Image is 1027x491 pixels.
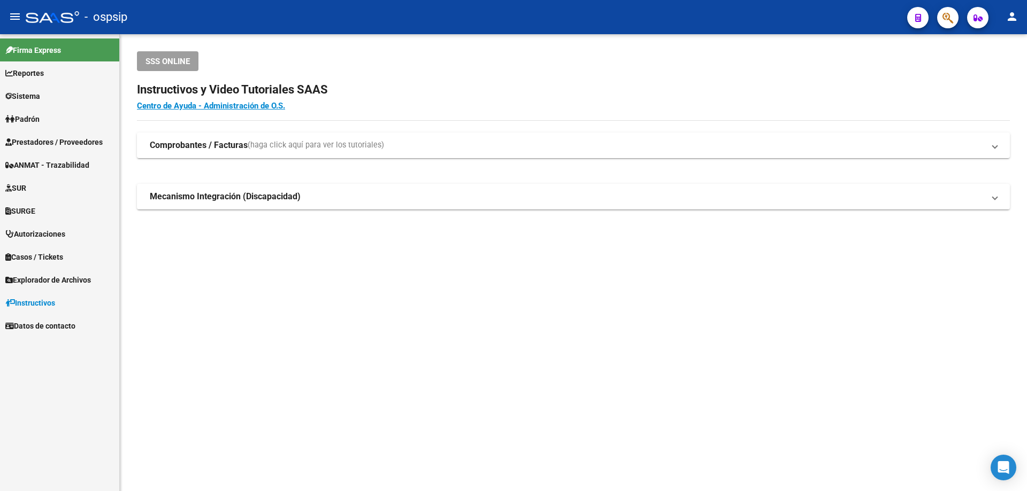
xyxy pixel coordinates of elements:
span: SUR [5,182,26,194]
h2: Instructivos y Video Tutoriales SAAS [137,80,1010,100]
span: Instructivos [5,297,55,309]
mat-expansion-panel-header: Comprobantes / Facturas(haga click aquí para ver los tutoriales) [137,133,1010,158]
button: SSS ONLINE [137,51,198,71]
span: Autorizaciones [5,228,65,240]
span: SSS ONLINE [145,57,190,66]
strong: Mecanismo Integración (Discapacidad) [150,191,301,202]
span: Firma Express [5,44,61,56]
a: Centro de Ayuda - Administración de O.S. [137,101,285,111]
span: (haga click aquí para ver los tutoriales) [248,139,384,151]
span: Reportes [5,67,44,79]
span: Explorador de Archivos [5,274,91,286]
span: - ospsip [85,5,127,29]
span: Datos de contacto [5,320,75,332]
span: Casos / Tickets [5,251,63,263]
strong: Comprobantes / Facturas [150,139,248,151]
mat-icon: menu [9,10,21,23]
mat-expansion-panel-header: Mecanismo Integración (Discapacidad) [137,184,1010,209]
span: Prestadores / Proveedores [5,136,103,148]
span: Padrón [5,113,40,125]
span: Sistema [5,90,40,102]
mat-icon: person [1006,10,1018,23]
div: Open Intercom Messenger [991,455,1016,480]
span: ANMAT - Trazabilidad [5,159,89,171]
span: SURGE [5,205,35,217]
